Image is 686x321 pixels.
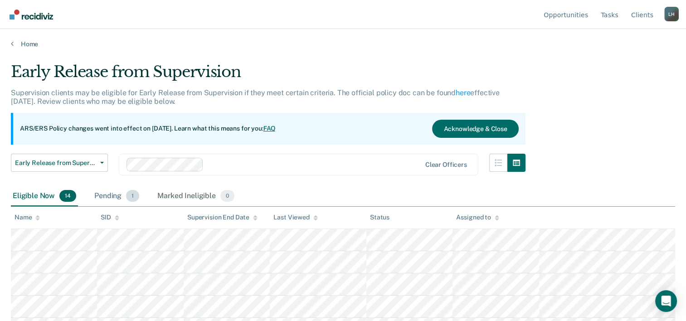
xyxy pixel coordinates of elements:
p: ARS/ERS Policy changes went into effect on [DATE]. Learn what this means for you: [20,124,276,133]
div: Clear officers [425,161,467,169]
div: Assigned to [456,214,499,221]
a: here [456,88,470,97]
button: Profile dropdown button [664,7,679,21]
div: Eligible Now14 [11,186,78,206]
a: FAQ [263,125,276,132]
button: Acknowledge & Close [432,120,518,138]
div: L H [664,7,679,21]
div: Early Release from Supervision [11,63,525,88]
span: 14 [59,190,76,202]
a: Home [11,40,675,48]
div: Name [15,214,40,221]
span: Early Release from Supervision [15,159,97,167]
div: Pending1 [92,186,141,206]
div: Marked Ineligible0 [156,186,236,206]
img: Recidiviz [10,10,53,19]
button: Early Release from Supervision [11,154,108,172]
div: SID [101,214,119,221]
div: Supervision End Date [187,214,258,221]
div: Status [370,214,389,221]
p: Supervision clients may be eligible for Early Release from Supervision if they meet certain crite... [11,88,500,106]
span: 1 [126,190,139,202]
div: Last Viewed [273,214,317,221]
span: 0 [220,190,234,202]
div: Open Intercom Messenger [655,290,677,312]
